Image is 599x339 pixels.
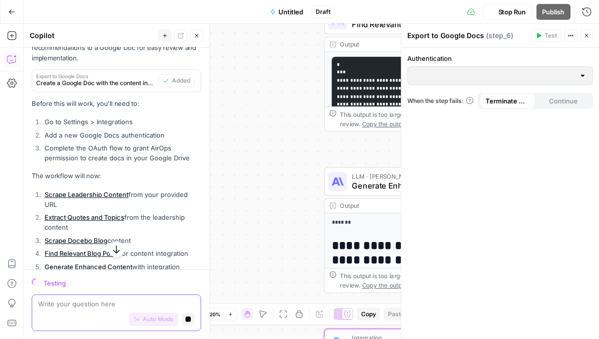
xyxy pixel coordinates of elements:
[545,31,557,40] span: Test
[42,236,201,245] li: content
[42,262,201,282] li: with integration recommendations
[42,212,201,232] li: from the leadership content
[384,308,408,321] button: Paste
[536,93,592,109] button: Continue
[340,201,476,210] div: Output
[340,40,476,49] div: Output
[32,98,201,109] p: Before this will work, you'll need to:
[408,97,474,105] a: When the step fails:
[487,31,514,41] span: ( step_6 )
[159,74,195,87] button: Added
[42,248,201,258] li: for content integration
[532,29,562,42] button: Test
[44,279,201,289] div: Testing
[388,310,404,319] span: Paste
[42,117,201,127] li: Go to Settings > Integrations
[486,96,530,106] span: Terminate Workflow
[42,130,201,140] li: Add a new Google Docs authentication
[279,7,304,17] span: Untitled
[45,249,119,257] a: Find Relevant Blog Posts
[340,271,503,290] div: This output is too large & has been abbreviated for review. to view the full content.
[42,143,201,163] li: Complete the OAuth flow to grant AirOps permission to create docs in your Google Drive
[340,110,503,129] div: This output is too large & has been abbreviated for review. to view the full content.
[408,53,594,63] label: Authentication
[352,180,476,192] span: Generate Enhanced Content
[129,313,178,326] button: Auto Mode
[408,31,529,41] div: Export to Google Docs
[207,310,221,318] span: 120%
[362,282,407,289] span: Copy the output
[32,32,201,63] p: This step will export the content integration recommendations to a Google Doc for easy review and...
[357,308,380,321] button: Copy
[352,171,476,181] span: LLM · [PERSON_NAME] 4
[537,4,571,20] button: Publish
[543,7,565,17] span: Publish
[362,120,407,127] span: Copy the output
[45,191,128,198] a: Scrape Leadership Content
[483,4,533,20] button: Stop Run
[42,190,201,209] li: from your provided URL
[549,96,578,106] span: Continue
[36,79,155,88] span: Create a Google Doc with the content integration recommendations
[30,31,156,41] div: Copilot
[45,213,124,221] a: Extract Quotes and Topics
[361,310,376,319] span: Copy
[498,7,526,17] span: Stop Run
[32,171,201,181] p: The workflow will now:
[36,74,155,79] span: Export to Google Docs
[264,4,310,20] button: Untitled
[352,18,475,30] span: Find Relevant Blog Posts
[45,237,108,244] a: Scrape Docebo Blog
[316,7,331,16] span: Draft
[45,263,132,271] a: Generate Enhanced Content
[172,76,190,85] span: Added
[143,315,173,324] span: Auto Mode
